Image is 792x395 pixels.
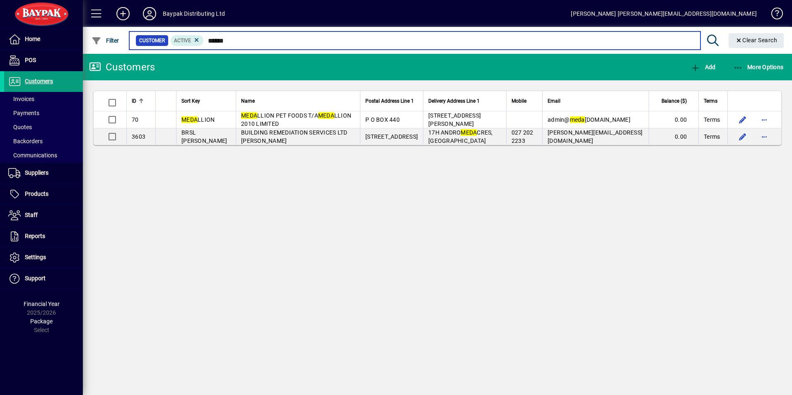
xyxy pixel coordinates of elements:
[4,29,83,50] a: Home
[4,106,83,120] a: Payments
[731,60,786,75] button: More Options
[241,112,257,119] em: MEDA
[4,92,83,106] a: Invoices
[548,116,630,123] span: admin@ [DOMAIN_NAME]
[512,129,534,144] span: 027 202 2233
[688,60,717,75] button: Add
[241,96,355,106] div: Name
[136,6,163,21] button: Profile
[662,96,687,106] span: Balance ($)
[758,113,771,126] button: More options
[428,112,481,127] span: [STREET_ADDRESS][PERSON_NAME]
[110,6,136,21] button: Add
[365,116,400,123] span: P O BOX 440
[132,96,136,106] span: ID
[4,120,83,134] a: Quotes
[461,129,477,136] em: MEDA
[132,133,145,140] span: 3603
[181,129,227,144] span: BRSL [PERSON_NAME]
[428,129,493,144] span: 17H ANDRO CRES, [GEOGRAPHIC_DATA]
[25,190,48,197] span: Products
[654,96,694,106] div: Balance ($)
[704,116,720,124] span: Terms
[174,38,191,43] span: Active
[704,96,717,106] span: Terms
[25,275,46,282] span: Support
[181,116,198,123] em: MEDA
[4,50,83,71] a: POS
[25,57,36,63] span: POS
[132,96,150,106] div: ID
[4,163,83,183] a: Suppliers
[181,96,200,106] span: Sort Key
[571,7,757,20] div: [PERSON_NAME] [PERSON_NAME][EMAIL_ADDRESS][DOMAIN_NAME]
[8,138,43,145] span: Backorders
[736,130,749,143] button: Edit
[89,33,121,48] button: Filter
[548,129,642,144] span: [PERSON_NAME][EMAIL_ADDRESS][DOMAIN_NAME]
[132,116,139,123] span: 70
[8,110,39,116] span: Payments
[92,37,119,44] span: Filter
[704,132,720,141] span: Terms
[25,233,45,239] span: Reports
[691,64,715,70] span: Add
[512,96,526,106] span: Mobile
[181,116,215,123] span: LLION
[649,111,698,128] td: 0.00
[89,60,155,74] div: Customers
[548,96,560,106] span: Email
[512,96,537,106] div: Mobile
[8,96,34,102] span: Invoices
[736,113,749,126] button: Edit
[758,130,771,143] button: More options
[4,268,83,289] a: Support
[318,112,334,119] em: MEDA
[139,36,165,45] span: Customer
[171,35,204,46] mat-chip: Activation Status: Active
[365,133,418,140] span: [STREET_ADDRESS]
[729,33,784,48] button: Clear
[241,129,347,144] span: BUILDING REMEDIATION SERVICES LTD [PERSON_NAME]
[25,254,46,260] span: Settings
[4,226,83,247] a: Reports
[241,112,351,127] span: LLION PET FOODS T/A LLION 2010 LIMITED
[4,247,83,268] a: Settings
[8,152,57,159] span: Communications
[4,134,83,148] a: Backorders
[365,96,414,106] span: Postal Address Line 1
[163,7,225,20] div: Baypak Distributing Ltd
[25,36,40,42] span: Home
[735,37,778,43] span: Clear Search
[4,205,83,226] a: Staff
[4,184,83,205] a: Products
[765,2,782,29] a: Knowledge Base
[8,124,32,130] span: Quotes
[428,96,480,106] span: Delivery Address Line 1
[241,96,255,106] span: Name
[733,64,784,70] span: More Options
[570,116,585,123] em: meda
[25,169,48,176] span: Suppliers
[649,128,698,145] td: 0.00
[548,96,644,106] div: Email
[30,318,53,325] span: Package
[25,78,53,84] span: Customers
[25,212,38,218] span: Staff
[24,301,60,307] span: Financial Year
[4,148,83,162] a: Communications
